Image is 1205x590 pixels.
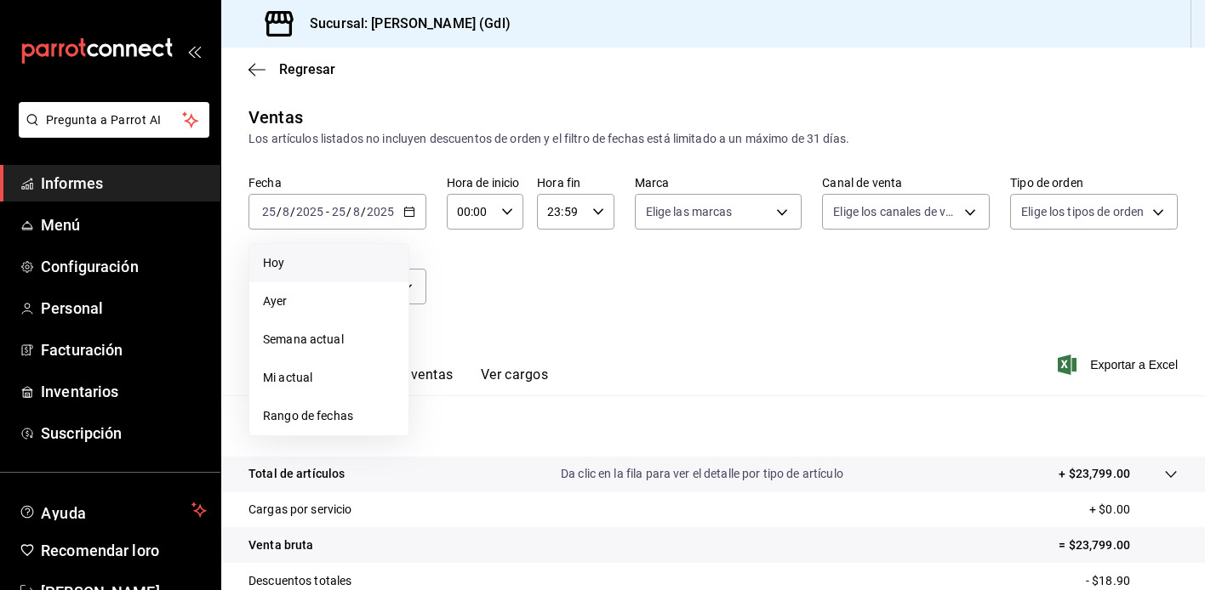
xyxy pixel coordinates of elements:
[537,176,580,190] font: Hora fin
[248,502,352,516] font: Cargas por servicio
[822,176,902,190] font: Canal de venta
[1086,574,1130,587] font: - $18.90
[41,341,123,359] font: Facturación
[263,371,312,384] font: Mi actual
[282,205,290,218] input: --
[41,216,81,234] font: Menú
[635,176,670,190] font: Marca
[295,205,324,218] input: ----
[561,467,843,480] font: Da clic en la fila para ver el detalle por tipo de artículo
[646,205,733,218] font: Elige las marcas
[12,123,209,141] a: Pregunta a Parrot AI
[361,205,366,218] font: /
[366,205,395,218] input: ----
[248,61,335,77] button: Regresar
[326,205,329,218] font: -
[41,504,87,522] font: Ayuda
[261,205,277,218] input: --
[1090,358,1178,372] font: Exportar a Excel
[248,107,303,128] font: Ventas
[352,205,361,218] input: --
[263,256,284,269] font: Hoy
[481,366,549,383] font: Ver cargos
[41,542,159,559] font: Recomendar loro
[46,113,162,127] font: Pregunta a Parrot AI
[41,258,139,275] font: Configuración
[346,205,351,218] font: /
[310,15,511,31] font: Sucursal: [PERSON_NAME] (Gdl)
[41,383,118,400] font: Inventarios
[263,332,344,346] font: Semana actual
[41,424,122,442] font: Suscripción
[1021,205,1144,218] font: Elige los tipos de orden
[277,205,282,218] font: /
[331,205,346,218] input: --
[1059,467,1130,480] font: + $23,799.00
[1010,176,1083,190] font: Tipo de orden
[248,574,351,587] font: Descuentos totales
[41,299,103,317] font: Personal
[41,174,103,192] font: Informes
[290,205,295,218] font: /
[276,366,548,395] div: pestañas de navegación
[1059,538,1130,552] font: = $23,799.00
[248,132,849,145] font: Los artículos listados no incluyen descuentos de orden y el filtro de fechas está limitado a un m...
[187,44,201,58] button: abrir_cajón_menú
[386,366,454,383] font: Ver ventas
[263,409,353,423] font: Rango de fechas
[263,294,288,308] font: Ayer
[1061,355,1178,375] button: Exportar a Excel
[19,102,209,138] button: Pregunta a Parrot AI
[248,538,313,552] font: Venta bruta
[279,61,335,77] font: Regresar
[447,176,520,190] font: Hora de inicio
[833,205,969,218] font: Elige los canales de venta
[248,176,282,190] font: Fecha
[1089,502,1130,516] font: + $0.00
[248,467,345,480] font: Total de artículos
